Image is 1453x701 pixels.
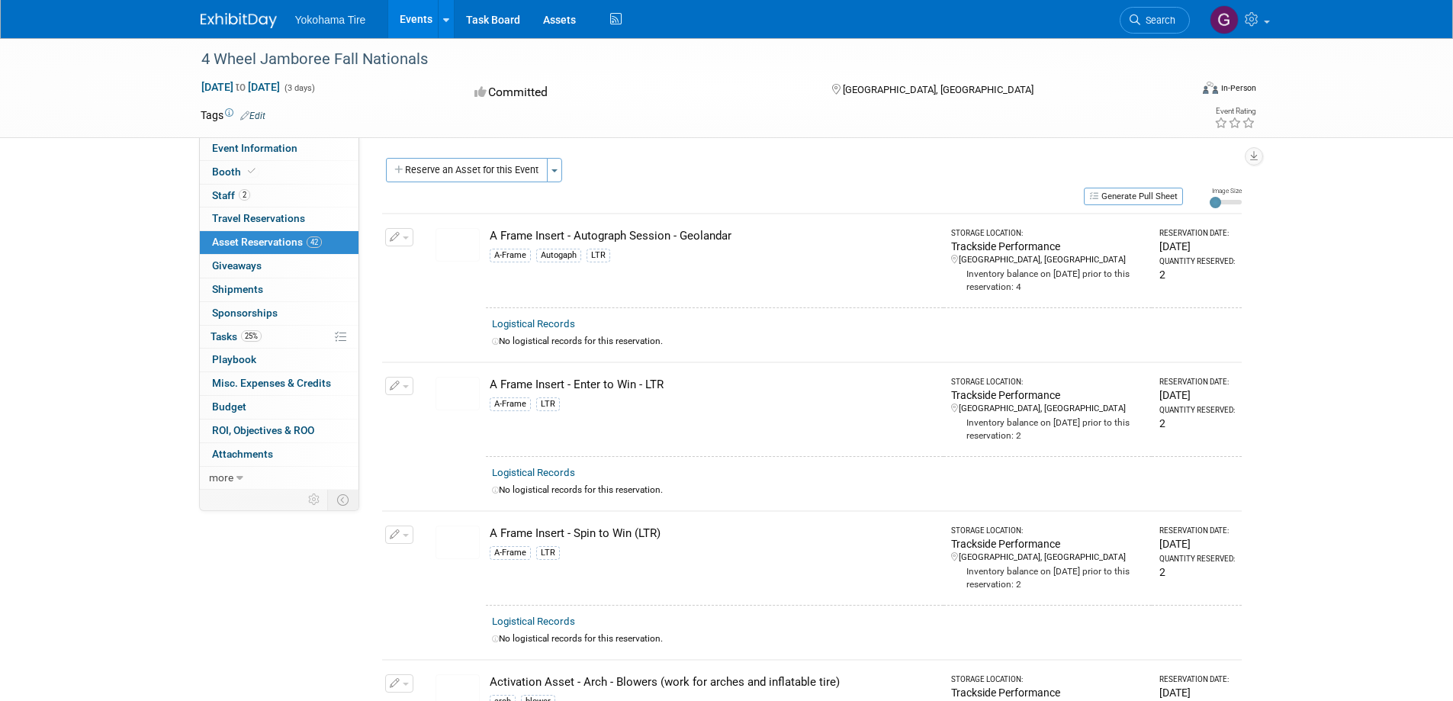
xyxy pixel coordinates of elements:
[200,137,358,160] a: Event Information
[212,166,259,178] span: Booth
[1214,108,1255,115] div: Event Rating
[490,526,937,542] div: A Frame Insert - Spin to Win (LTR)
[492,632,1236,645] div: No logistical records for this reservation.
[200,443,358,466] a: Attachments
[951,377,1146,387] div: Storage Location:
[492,467,575,478] a: Logistical Records
[1140,14,1175,26] span: Search
[436,228,480,262] img: View Images
[1100,79,1257,102] div: Event Format
[490,674,937,690] div: Activation Asset - Arch - Blowers (work for arches and inflatable tire)
[233,81,248,93] span: to
[212,377,331,389] span: Misc. Expenses & Credits
[1159,536,1235,551] div: [DATE]
[200,185,358,207] a: Staff2
[212,400,246,413] span: Budget
[1210,5,1239,34] img: gina Witter
[200,467,358,490] a: more
[951,536,1146,551] div: Trackside Performance
[1203,82,1218,94] img: Format-Inperson.png
[492,318,575,330] a: Logistical Records
[492,484,1236,497] div: No logistical records for this reservation.
[492,616,575,627] a: Logistical Records
[239,189,250,201] span: 2
[200,302,358,325] a: Sponsorships
[951,526,1146,536] div: Storage Location:
[1159,526,1235,536] div: Reservation Date:
[1159,554,1235,564] div: Quantity Reserved:
[951,387,1146,403] div: Trackside Performance
[212,189,250,201] span: Staff
[209,471,233,484] span: more
[212,212,305,224] span: Travel Reservations
[200,161,358,184] a: Booth
[951,228,1146,239] div: Storage Location:
[240,111,265,121] a: Edit
[301,490,328,510] td: Personalize Event Tab Strip
[283,83,315,93] span: (3 days)
[212,236,322,248] span: Asset Reservations
[212,259,262,272] span: Giveaways
[490,377,937,393] div: A Frame Insert - Enter to Win - LTR
[212,448,273,460] span: Attachments
[212,283,263,295] span: Shipments
[536,397,560,411] div: LTR
[200,420,358,442] a: ROI, Objectives & ROO
[1220,82,1256,94] div: In-Person
[536,546,560,560] div: LTR
[211,330,262,342] span: Tasks
[200,231,358,254] a: Asset Reservations42
[1084,188,1183,205] button: Generate Pull Sheet
[212,424,314,436] span: ROI, Objectives & ROO
[212,353,256,365] span: Playbook
[200,207,358,230] a: Travel Reservations
[241,330,262,342] span: 25%
[200,326,358,349] a: Tasks25%
[951,674,1146,685] div: Storage Location:
[201,80,281,94] span: [DATE] [DATE]
[201,108,265,123] td: Tags
[248,167,256,175] i: Booth reservation complete
[201,13,277,28] img: ExhibitDay
[1159,228,1235,239] div: Reservation Date:
[1159,416,1235,431] div: 2
[212,142,297,154] span: Event Information
[200,396,358,419] a: Budget
[200,372,358,395] a: Misc. Expenses & Credits
[196,46,1167,73] div: 4 Wheel Jamboree Fall Nationals
[1159,685,1235,700] div: [DATE]
[436,526,480,559] img: View Images
[490,249,531,262] div: A-Frame
[951,551,1146,564] div: [GEOGRAPHIC_DATA], [GEOGRAPHIC_DATA]
[327,490,358,510] td: Toggle Event Tabs
[200,255,358,278] a: Giveaways
[200,349,358,371] a: Playbook
[1159,239,1235,254] div: [DATE]
[200,278,358,301] a: Shipments
[951,415,1146,442] div: Inventory balance on [DATE] prior to this reservation: 2
[470,79,807,106] div: Committed
[951,403,1146,415] div: [GEOGRAPHIC_DATA], [GEOGRAPHIC_DATA]
[307,236,322,248] span: 42
[951,685,1146,700] div: Trackside Performance
[490,397,531,411] div: A-Frame
[1159,256,1235,267] div: Quantity Reserved:
[1159,674,1235,685] div: Reservation Date:
[492,335,1236,348] div: No logistical records for this reservation.
[295,14,366,26] span: Yokohama Tire
[1159,267,1235,282] div: 2
[490,228,937,244] div: A Frame Insert - Autograph Session - Geolandar
[587,249,610,262] div: LTR
[1210,186,1242,195] div: Image Size
[1159,564,1235,580] div: 2
[1120,7,1190,34] a: Search
[1159,377,1235,387] div: Reservation Date:
[436,377,480,410] img: View Images
[951,239,1146,254] div: Trackside Performance
[490,546,531,560] div: A-Frame
[951,564,1146,591] div: Inventory balance on [DATE] prior to this reservation: 2
[843,84,1033,95] span: [GEOGRAPHIC_DATA], [GEOGRAPHIC_DATA]
[951,266,1146,294] div: Inventory balance on [DATE] prior to this reservation: 4
[536,249,581,262] div: Autogaph
[1159,387,1235,403] div: [DATE]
